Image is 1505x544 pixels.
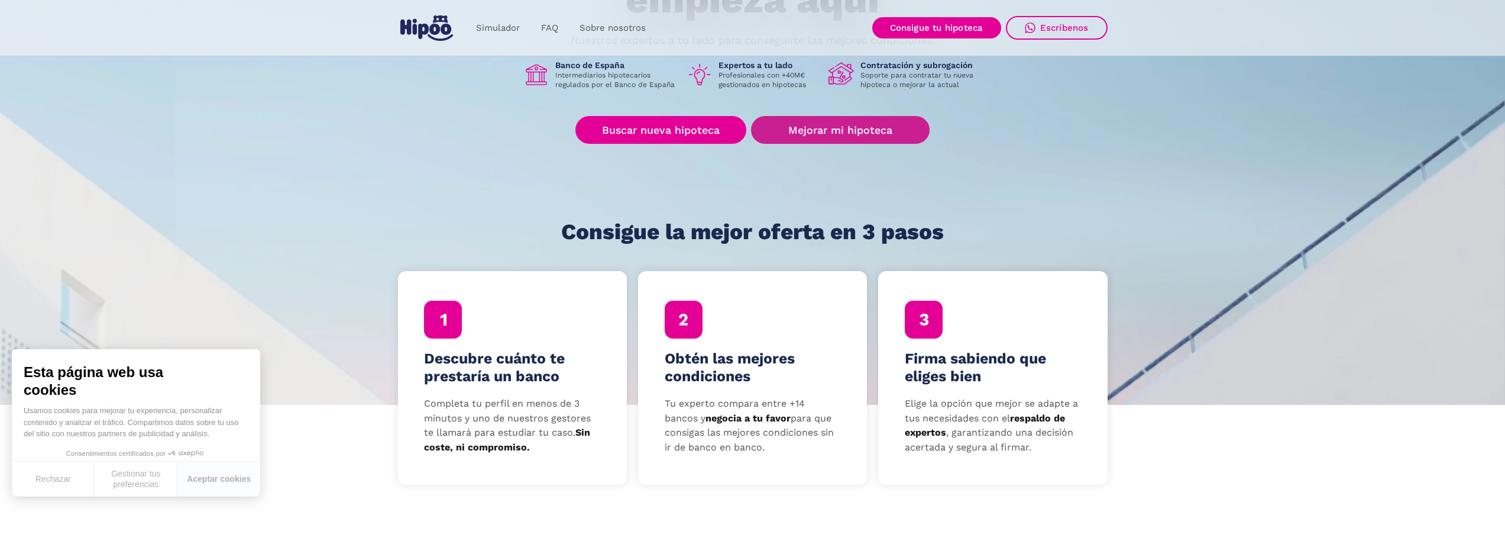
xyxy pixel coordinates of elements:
[465,17,530,40] a: Simulador
[751,116,929,144] a: Mejorar mi hipoteca
[860,70,982,89] p: Soporte para contratar tu nueva hipoteca o mejorar la actual
[718,70,819,89] p: Profesionales con +40M€ gestionados en hipotecas
[705,413,791,424] strong: negocia a tu favor
[718,60,819,70] h1: Expertos a tu lado
[424,350,600,385] h4: Descubre cuánto te prestaría un banco
[569,17,656,40] a: Sobre nosotros
[905,350,1081,385] h4: Firma sabiendo que eliges bien
[1040,22,1089,33] div: Escríbenos
[424,427,590,453] strong: Sin coste, ni compromiso.
[1006,16,1108,40] a: Escríbenos
[530,17,569,40] a: FAQ
[555,60,677,70] h1: Banco de España
[860,60,982,70] h1: Contratación y subrogación
[424,397,600,455] p: Completa tu perfil en menos de 3 minutos y uno de nuestros gestores te llamará para estudiar tu c...
[872,17,1001,38] a: Consigue tu hipoteca
[665,350,841,385] h4: Obtén las mejores condiciones
[905,397,1081,455] p: Elige la opción que mejor se adapte a tus necesidades con el , garantizando una decisión acertada...
[555,70,677,89] p: Intermediarios hipotecarios regulados por el Banco de España
[398,11,456,46] a: home
[575,116,746,144] a: Buscar nueva hipoteca
[561,220,944,244] h1: Consigue la mejor oferta en 3 pasos
[665,397,841,455] p: Tu experto compara entre +14 bancos y para que consigas las mejores condiciones sin ir de banco e...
